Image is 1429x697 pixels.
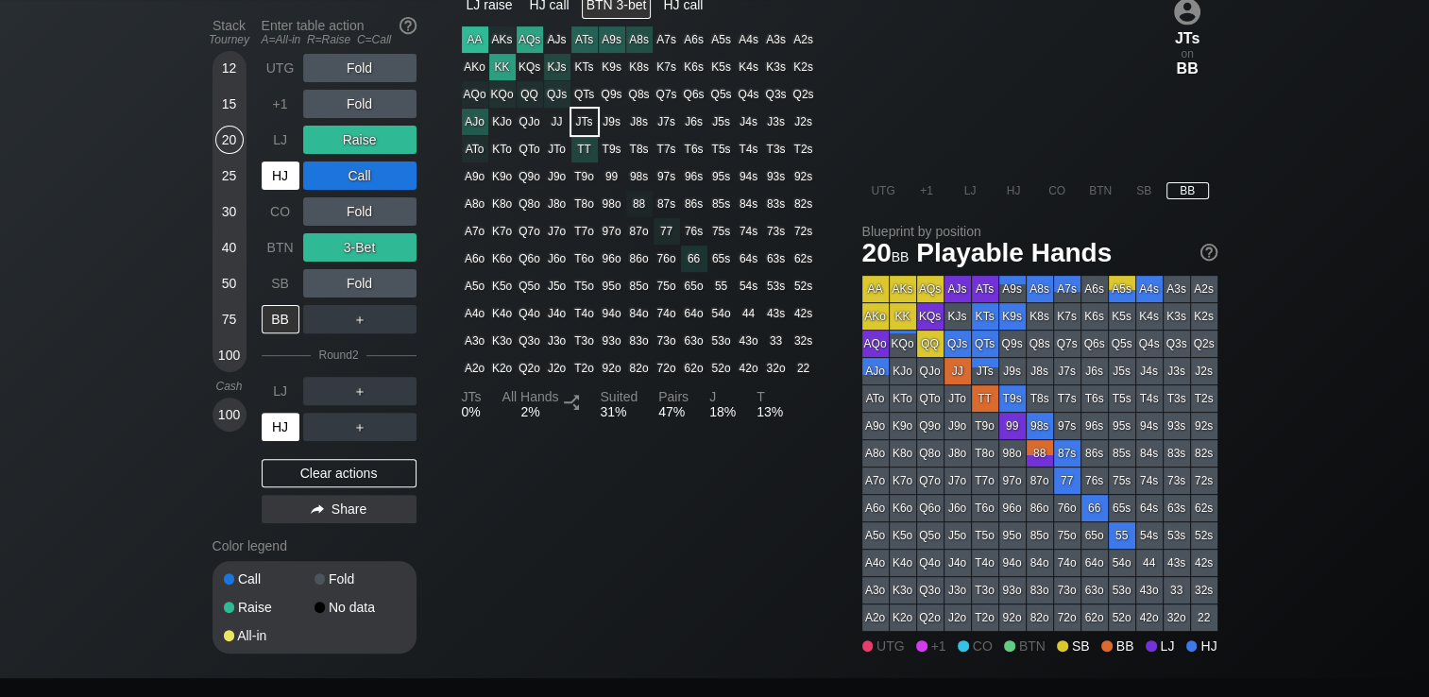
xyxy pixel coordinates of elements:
div: AQo [862,331,889,357]
div: AA [862,276,889,302]
div: QQ [917,331,944,357]
div: ATs [571,26,598,53]
div: KQs [517,54,543,80]
div: 75s [708,218,735,245]
div: 42o [736,355,762,382]
div: K9s [599,54,625,80]
div: T5s [708,136,735,162]
div: 97s [654,163,680,190]
div: J3s [1164,358,1190,384]
div: J2s [1191,358,1217,384]
div: A2s [791,26,817,53]
div: T8s [1027,385,1053,412]
div: Q6s [681,81,707,108]
div: K6s [681,54,707,80]
div: +1 [262,90,299,118]
div: 73s [763,218,790,245]
div: ＋ [303,305,417,333]
div: A6s [681,26,707,53]
div: A5s [1109,276,1135,302]
div: 32o [763,355,790,382]
div: 74s [736,218,762,245]
div: KTs [571,54,598,80]
div: KK [489,54,516,80]
div: T6s [681,136,707,162]
div: 76o [654,246,680,272]
div: J4o [544,300,570,327]
div: 88 [626,191,653,217]
div: ATs [972,276,998,302]
div: 93o [599,328,625,354]
div: HJ [993,182,1035,199]
div: UTG [862,182,905,199]
div: 30 [215,197,244,226]
div: T7o [571,218,598,245]
div: 66 [681,246,707,272]
div: QTo [917,385,944,412]
div: Q7s [654,81,680,108]
div: 33 [763,328,790,354]
div: AKo [462,54,488,80]
div: BB [1166,59,1209,76]
div: T6o [571,246,598,272]
div: J8o [544,191,570,217]
div: K3s [763,54,790,80]
div: K5o [489,273,516,299]
div: Q3o [517,328,543,354]
div: 94o [599,300,625,327]
div: Q6s [1081,331,1108,357]
div: K4o [489,300,516,327]
div: 12 [215,54,244,82]
div: T5o [571,273,598,299]
div: Q2o [517,355,543,382]
div: CO [262,197,299,226]
img: share.864f2f62.svg [311,504,324,515]
div: T7s [654,136,680,162]
div: K6s [1081,303,1108,330]
div: 22 [791,355,817,382]
div: KTo [890,385,916,412]
div: All-in [224,629,315,642]
div: T8s [626,136,653,162]
div: Fold [303,90,417,118]
div: K5s [1109,303,1135,330]
div: SB [1123,182,1165,199]
div: 77 [654,218,680,245]
div: J5s [1109,358,1135,384]
div: Q8s [1027,331,1053,357]
div: 2% [502,389,559,419]
div: K2s [1191,303,1217,330]
div: J7o [544,218,570,245]
div: 82s [791,191,817,217]
div: Tourney [205,33,254,46]
div: 43o [736,328,762,354]
div: 92o [599,355,625,382]
div: T8o [571,191,598,217]
div: 64s [736,246,762,272]
div: T2o [571,355,598,382]
div: JTs [1166,29,1209,46]
div: T4s [736,136,762,162]
div: K7s [1054,303,1080,330]
div: 83s [763,191,790,217]
div: 75o [654,273,680,299]
div: 52o [708,355,735,382]
div: 75 [215,305,244,333]
div: J9s [599,109,625,135]
div: No data [315,601,405,614]
div: 84o [626,300,653,327]
div: JTo [944,385,971,412]
span: 20 [859,239,912,270]
div: 65o [681,273,707,299]
div: Q3s [763,81,790,108]
div: 85o [626,273,653,299]
div: T3o [571,328,598,354]
div: 54o [708,300,735,327]
div: Q2s [1191,331,1217,357]
div: QJs [544,81,570,108]
div: KK [890,303,916,330]
div: QJs [944,331,971,357]
div: 15 [215,90,244,118]
div: 72s [791,218,817,245]
div: Q7o [517,218,543,245]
